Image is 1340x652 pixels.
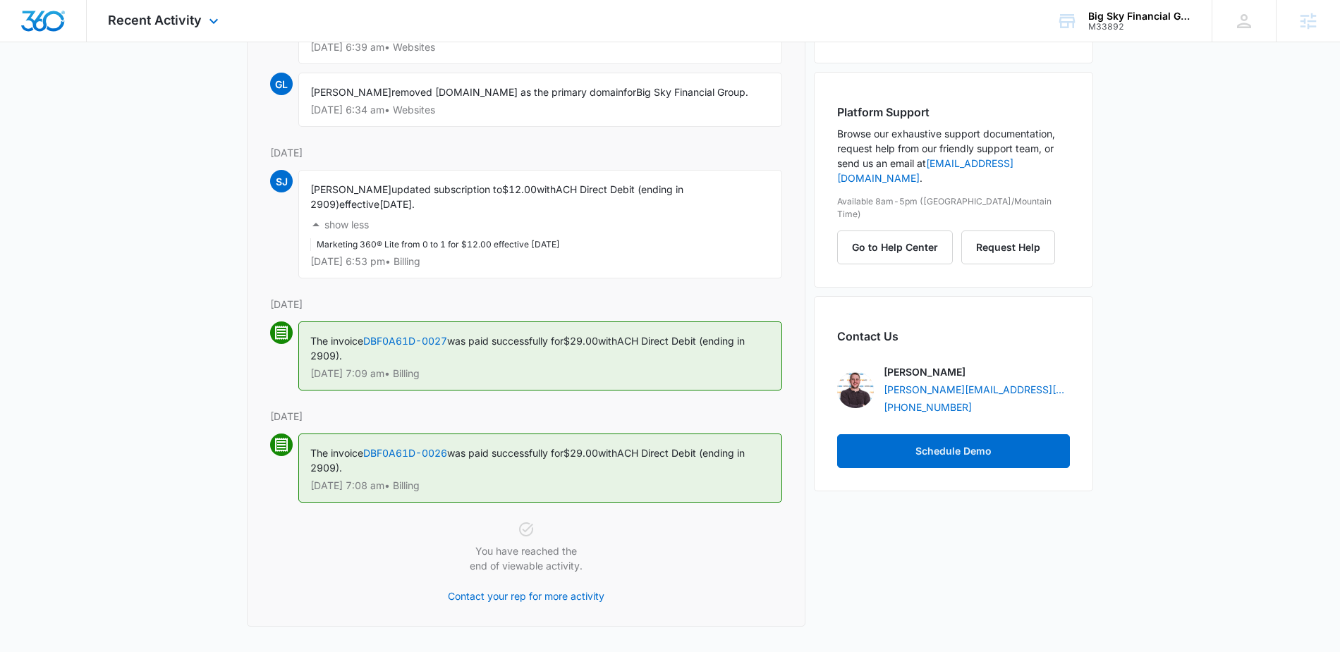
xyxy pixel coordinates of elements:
[837,328,1070,345] h2: Contact Us
[339,198,379,210] span: effective
[270,73,293,95] span: GL
[447,335,564,347] span: was paid successfully for
[317,238,560,251] li: Marketing 360® Lite from 0 to 1 for $12.00 effective [DATE]
[363,335,447,347] a: DBF0A61D-0027
[837,241,961,253] a: Go to Help Center
[837,230,953,264] button: Go to Help Center
[391,86,623,98] span: removed [DOMAIN_NAME] as the primary domain
[837,434,1070,468] button: Schedule Demo
[379,198,415,210] span: [DATE].
[270,170,293,192] span: SJ
[837,104,1070,121] h2: Platform Support
[884,400,972,414] a: [PHONE_NUMBER]
[636,86,748,98] span: Big Sky Financial Group.
[324,220,369,230] p: show less
[837,371,874,408] img: Tyler Hatton
[270,145,782,160] p: [DATE]
[310,183,391,195] span: [PERSON_NAME]
[108,13,202,27] span: Recent Activity
[961,230,1055,264] button: Request Help
[564,447,598,459] span: $29.00
[310,42,770,52] p: [DATE] 6:39 am • Websites
[310,86,391,98] span: [PERSON_NAME]
[502,183,537,195] span: $12.00
[310,105,770,115] p: [DATE] 6:34 am • Websites
[470,543,583,573] p: You have reached the end of viewable activity.
[391,183,502,195] span: updated subscription to
[623,86,636,98] span: for
[310,335,363,347] span: The invoice
[310,369,770,379] p: [DATE] 7:09 am • Billing
[310,257,770,266] p: [DATE] 6:53 pm • Billing
[537,183,556,195] span: with
[598,447,617,459] span: with
[270,297,782,312] p: [DATE]
[1088,22,1191,32] div: account id
[270,409,782,424] p: [DATE]
[310,481,770,491] p: [DATE] 7:08 am • Billing
[1088,11,1191,22] div: account name
[837,126,1070,185] p: Browse our exhaustive support documentation, request help from our friendly support team, or send...
[598,335,617,347] span: with
[310,447,363,459] span: The invoice
[310,211,369,238] button: show less
[884,382,1070,397] a: [PERSON_NAME][EMAIL_ADDRESS][PERSON_NAME][DOMAIN_NAME]
[448,589,604,603] a: Contact your rep for more activity
[961,241,1055,253] a: Request Help
[884,364,966,379] p: [PERSON_NAME]
[837,195,1070,221] p: Available 8am-5pm ([GEOGRAPHIC_DATA]/Mountain Time)
[363,447,447,459] a: DBF0A61D-0026
[564,335,598,347] span: $29.00
[447,447,564,459] span: was paid successfully for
